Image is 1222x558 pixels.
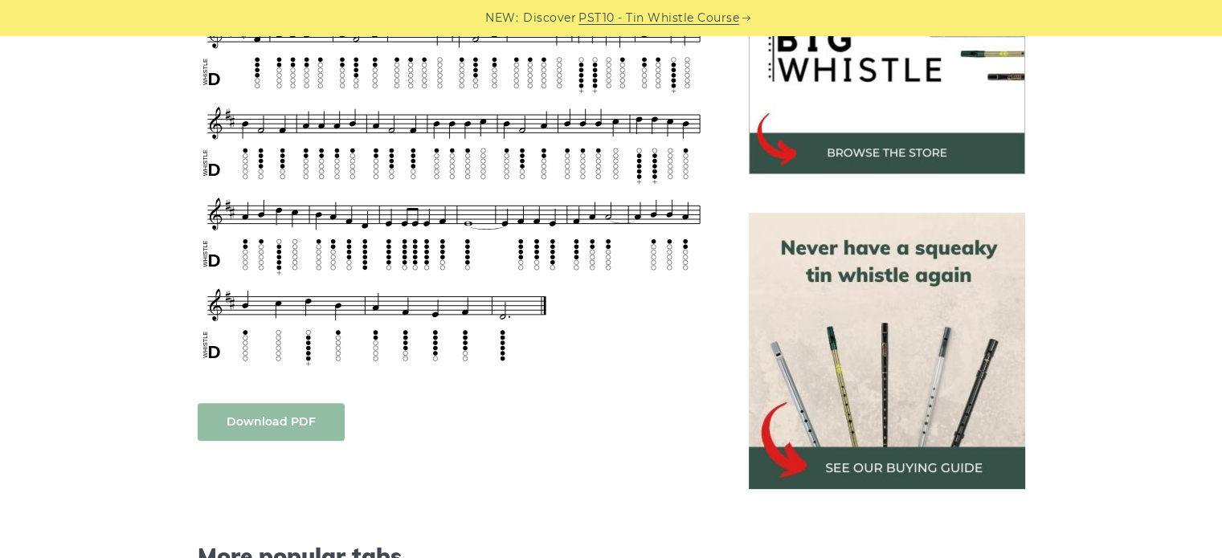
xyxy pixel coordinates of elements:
a: PST10 - Tin Whistle Course [578,9,739,27]
img: tin whistle buying guide [749,213,1025,489]
a: Download PDF [198,403,345,441]
span: Discover [523,9,576,27]
span: NEW: [485,9,518,27]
